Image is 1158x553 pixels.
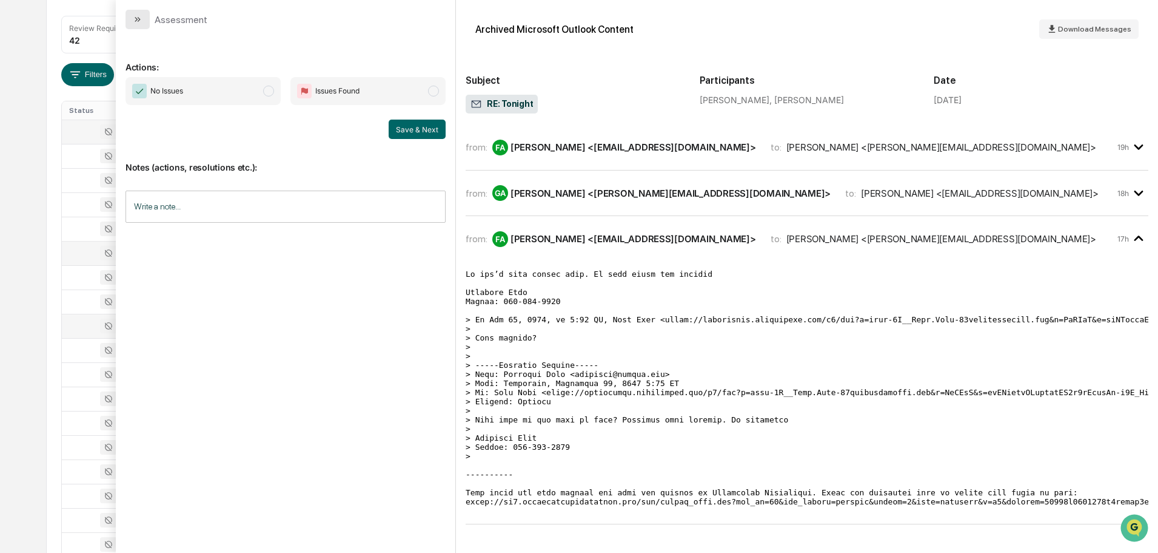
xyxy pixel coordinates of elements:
div: FA [492,140,508,155]
span: from: [466,141,487,153]
h2: Date [934,75,1148,86]
span: to: [771,141,781,153]
div: Start new chat [41,93,199,105]
a: 🔎Data Lookup [7,171,81,193]
time: Wednesday, September 24, 2025 at 4:32:12 PM [1117,189,1129,198]
button: Filters [61,63,114,86]
div: [DATE] [934,95,962,105]
th: Status [62,101,141,120]
h2: Participants [700,75,914,86]
div: 42 [69,35,80,46]
div: [PERSON_NAME] <[EMAIL_ADDRESS][DOMAIN_NAME]> [510,141,756,153]
span: Issues Found [315,85,360,97]
div: 🗄️ [88,154,98,164]
div: FA [492,231,508,247]
span: from: [466,233,487,245]
a: 🗄️Attestations [83,148,155,170]
div: We're available if you need us! [41,105,153,115]
div: [PERSON_NAME], [PERSON_NAME] [700,95,914,105]
div: [PERSON_NAME] <[EMAIL_ADDRESS][DOMAIN_NAME]> [861,188,1099,199]
img: Flag [297,84,312,98]
div: 🔎 [12,177,22,187]
span: to: [845,188,856,199]
span: Download Messages [1058,25,1131,33]
span: Attestations [100,153,150,165]
img: Checkmark [132,84,147,98]
span: from: [466,188,487,199]
span: Data Lookup [24,176,76,188]
time: Wednesday, September 24, 2025 at 3:15:22 PM [1117,143,1129,152]
div: [PERSON_NAME] <[PERSON_NAME][EMAIL_ADDRESS][DOMAIN_NAME]> [510,188,831,199]
div: [PERSON_NAME] <[PERSON_NAME][EMAIL_ADDRESS][DOMAIN_NAME]> [786,141,1096,153]
p: How can we help? [12,25,221,45]
span: to: [771,233,781,245]
span: Preclearance [24,153,78,165]
span: No Issues [150,85,183,97]
button: Start new chat [206,97,221,111]
img: 1746055101610-c473b297-6a78-478c-a979-82029cc54cd1 [12,93,34,115]
pre: Lo ips’d sita consec adip. El sedd eiusm tem incidid Utlabore Etdo Magnaa: 060-084-9920 > En Adm ... [466,270,1148,506]
div: [PERSON_NAME] <[PERSON_NAME][EMAIL_ADDRESS][DOMAIN_NAME]> [786,233,1096,245]
button: Download Messages [1039,19,1139,39]
div: Archived Microsoft Outlook Content [475,24,634,35]
div: 🖐️ [12,154,22,164]
iframe: Open customer support [1119,513,1152,546]
button: Save & Next [389,120,446,139]
p: Actions: [126,47,446,72]
h2: Subject [466,75,680,86]
a: Powered byPylon [85,205,147,215]
span: Pylon [121,206,147,215]
div: GA [492,185,508,201]
time: Wednesday, September 24, 2025 at 4:33:38 PM [1117,234,1129,243]
div: [PERSON_NAME] <[EMAIL_ADDRESS][DOMAIN_NAME]> [510,233,756,245]
span: RE: Tonight [470,98,533,110]
p: Notes (actions, resolutions etc.): [126,148,446,172]
div: Review Required [69,24,127,33]
div: Assessment [155,14,207,25]
a: 🖐️Preclearance [7,148,83,170]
